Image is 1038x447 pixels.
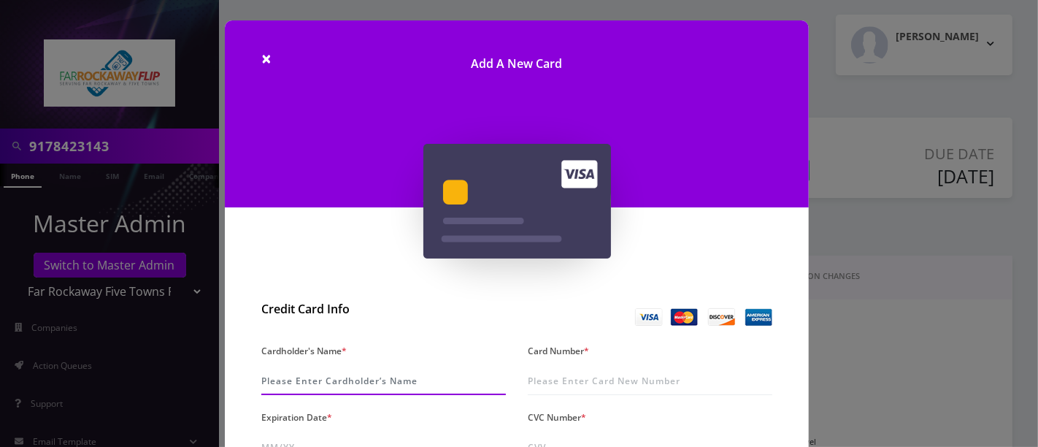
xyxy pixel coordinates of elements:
span: × [261,46,272,70]
label: Cardholder's Name [261,340,347,362]
img: Add A New Card [423,144,611,259]
label: Card Number [528,340,589,362]
input: Please Enter Card New Number [528,367,772,395]
img: Credit Card Info [635,308,772,326]
h2: Credit Card Info [261,302,506,316]
label: CVC Number [528,407,586,428]
button: Close [261,50,272,67]
label: Expiration Date [261,407,332,428]
h1: Add A New Card [225,20,809,93]
input: Please Enter Cardholder’s Name [261,367,506,395]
